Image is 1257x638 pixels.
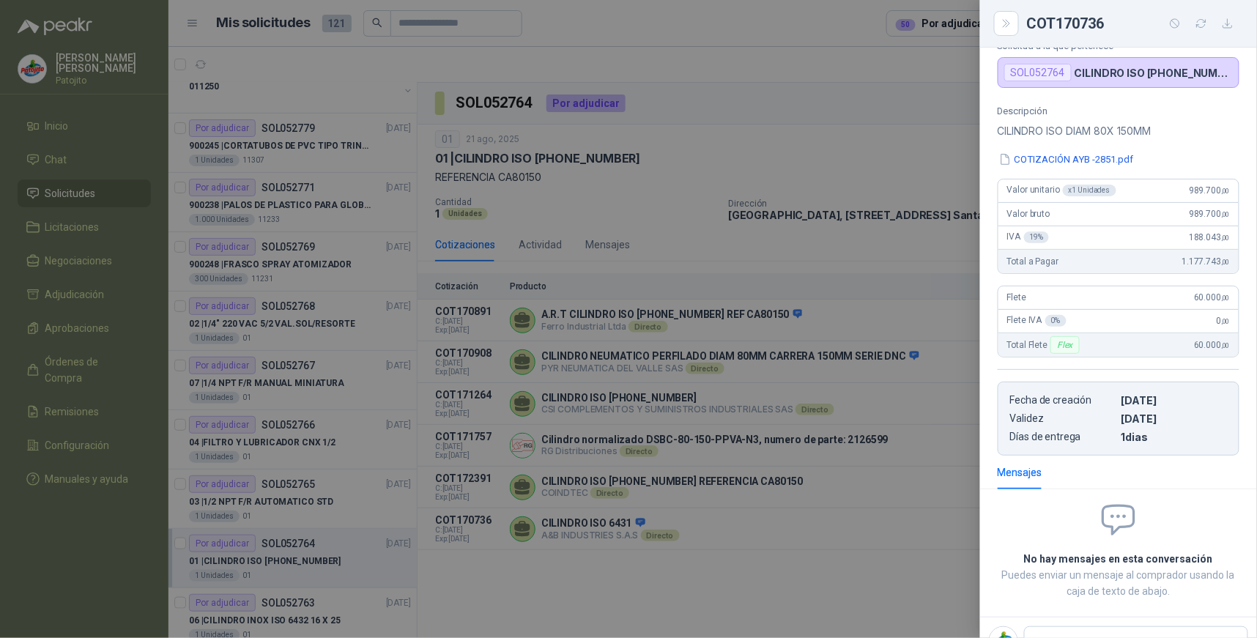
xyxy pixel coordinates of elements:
span: 989.700 [1189,185,1230,196]
div: COT170736 [1027,12,1239,35]
span: ,00 [1221,258,1230,266]
span: Flete IVA [1007,315,1067,327]
span: 0 [1217,316,1230,326]
p: [DATE] [1121,394,1227,407]
span: Valor unitario [1007,185,1116,196]
span: 989.700 [1189,209,1230,219]
div: 19 % [1024,231,1050,243]
p: [DATE] [1121,412,1227,425]
span: ,00 [1221,210,1230,218]
p: CILINDRO ISO DIAM 80X 150MM [998,122,1239,140]
span: 60.000 [1194,340,1230,350]
span: IVA [1007,231,1049,243]
span: ,00 [1221,234,1230,242]
div: Mensajes [998,464,1042,481]
span: ,00 [1221,341,1230,349]
p: Validez [1010,412,1116,425]
span: Valor bruto [1007,209,1050,219]
span: 1.177.743 [1182,256,1230,267]
span: 188.043 [1189,232,1230,242]
div: SOL052764 [1004,64,1072,81]
p: Descripción [998,105,1239,116]
span: Total a Pagar [1007,256,1058,267]
span: Flete [1007,292,1026,303]
p: CILINDRO ISO [PHONE_NUMBER] [1075,67,1233,79]
h2: No hay mensajes en esta conversación [998,551,1239,567]
span: 60.000 [1194,292,1230,303]
span: ,00 [1221,294,1230,302]
div: 0 % [1045,315,1067,327]
p: 1 dias [1121,431,1227,443]
p: Fecha de creación [1010,394,1116,407]
button: COTIZACIÓN AYB -2851.pdf [998,152,1135,167]
span: ,00 [1221,317,1230,325]
p: Puedes enviar un mensaje al comprador usando la caja de texto de abajo. [998,567,1239,599]
span: Total Flete [1007,336,1083,354]
div: x 1 Unidades [1063,185,1116,196]
div: Flex [1050,336,1079,354]
span: ,00 [1221,187,1230,195]
p: Días de entrega [1010,431,1116,443]
button: Close [998,15,1015,32]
